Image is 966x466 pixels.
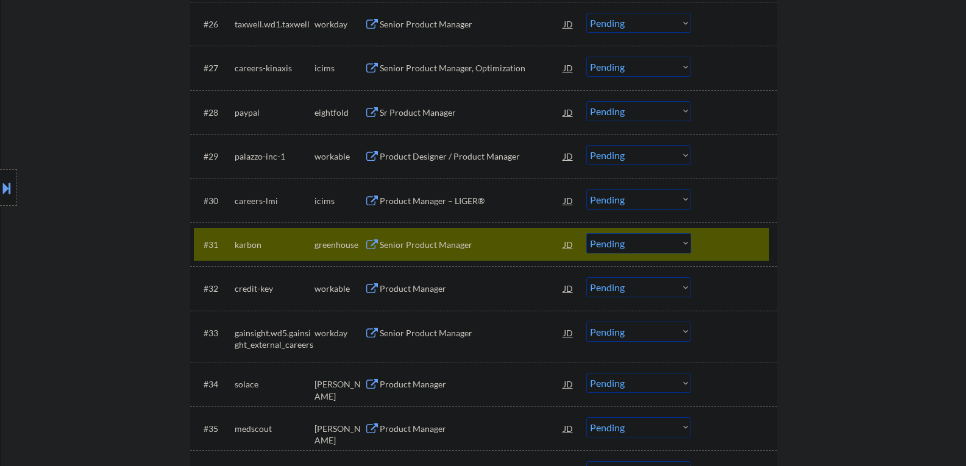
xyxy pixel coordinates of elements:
div: eightfold [314,107,364,119]
div: Product Manager [380,283,564,295]
div: paypal [235,107,314,119]
div: taxwell.wd1.taxwell [235,18,314,30]
div: JD [563,233,575,255]
div: #35 [204,423,225,435]
div: Sr Product Manager [380,107,564,119]
div: JD [563,189,575,211]
div: credit-key [235,283,314,295]
div: medscout [235,423,314,435]
div: #33 [204,327,225,339]
div: [PERSON_NAME] [314,378,364,402]
div: icims [314,62,364,74]
div: icims [314,195,364,207]
div: JD [563,13,575,35]
div: [PERSON_NAME] [314,423,364,447]
div: Product Manager [380,378,564,390]
div: karbon [235,239,314,251]
div: Product Designer / Product Manager [380,150,564,163]
div: Senior Product Manager [380,239,564,251]
div: workable [314,283,364,295]
div: workday [314,327,364,339]
div: careers-kinaxis [235,62,314,74]
div: workday [314,18,364,30]
div: JD [563,101,575,123]
div: greenhouse [314,239,364,251]
div: #34 [204,378,225,390]
div: JD [563,322,575,344]
div: JD [563,57,575,79]
div: Senior Product Manager [380,18,564,30]
div: JD [563,373,575,395]
div: careers-lmi [235,195,314,207]
div: solace [235,378,314,390]
div: JD [563,417,575,439]
div: Senior Product Manager [380,327,564,339]
div: Product Manager [380,423,564,435]
div: #26 [204,18,225,30]
div: JD [563,145,575,167]
div: Senior Product Manager, Optimization [380,62,564,74]
div: #27 [204,62,225,74]
div: Product Manager – LIGER® [380,195,564,207]
div: palazzo-inc-1 [235,150,314,163]
div: JD [563,277,575,299]
div: gainsight.wd5.gainsight_external_careers [235,327,314,351]
div: workable [314,150,364,163]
